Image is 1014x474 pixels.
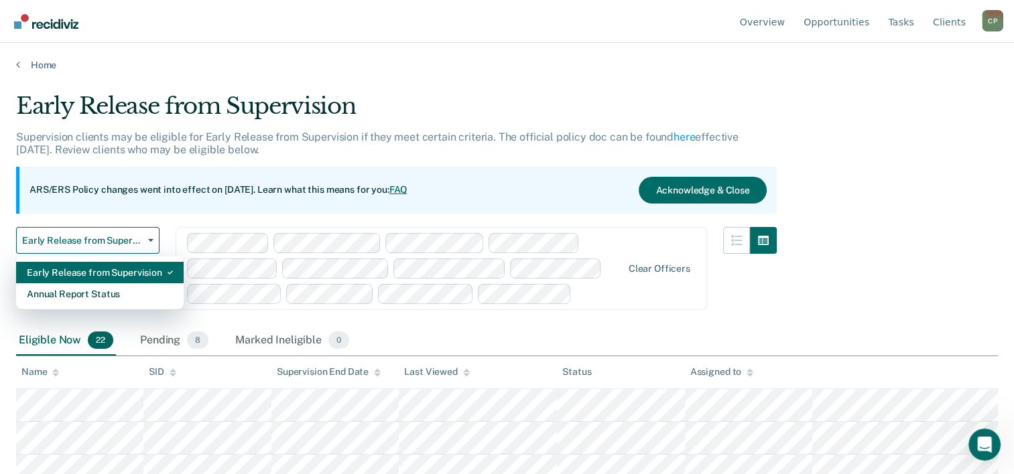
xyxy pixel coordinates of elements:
[639,177,766,204] button: Acknowledge & Close
[277,366,381,378] div: Supervision End Date
[27,283,173,305] div: Annual Report Status
[88,331,113,349] span: 22
[562,366,591,378] div: Status
[137,326,211,355] div: Pending8
[14,14,78,29] img: Recidiviz
[328,331,349,349] span: 0
[690,366,753,378] div: Assigned to
[982,10,1003,31] div: C P
[233,326,352,355] div: Marked Ineligible0
[16,92,777,131] div: Early Release from Supervision
[22,235,143,246] span: Early Release from Supervision
[16,59,998,71] a: Home
[16,256,184,310] div: Dropdown Menu
[187,331,208,349] span: 8
[968,428,1001,461] iframe: Intercom live chat
[21,366,59,378] div: Name
[404,366,469,378] div: Last Viewed
[29,183,407,197] p: ARS/ERS Policy changes went into effect on [DATE]. Learn what this means for you:
[389,184,408,195] a: FAQ
[27,262,173,283] div: Early Release from Supervision
[16,131,739,156] p: Supervision clients may be eligible for Early Release from Supervision if they meet certain crite...
[629,263,690,274] div: Clear officers
[149,366,176,378] div: SID
[982,10,1003,31] button: Profile dropdown button
[674,131,695,143] a: here
[16,227,160,254] button: Early Release from Supervision
[16,326,116,355] div: Eligible Now22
